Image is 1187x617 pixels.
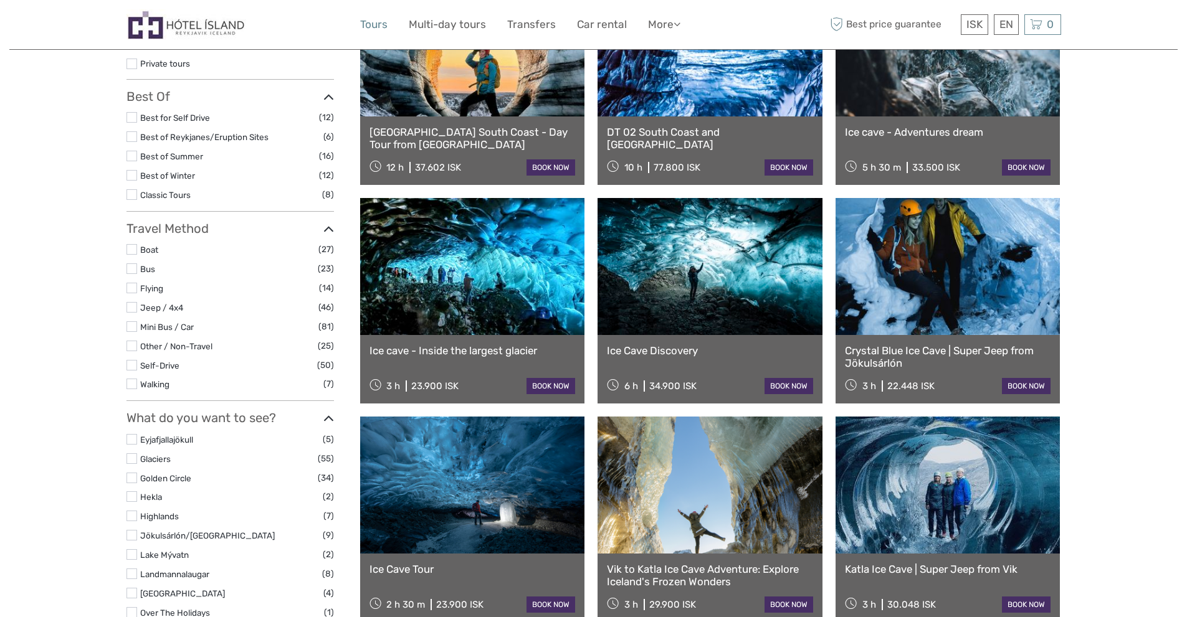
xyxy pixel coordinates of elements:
div: 37.602 ISK [415,162,461,173]
a: Jeep / 4x4 [140,303,183,313]
a: Flying [140,283,163,293]
div: 77.800 ISK [654,162,700,173]
a: [GEOGRAPHIC_DATA] South Coast - Day Tour from [GEOGRAPHIC_DATA] [369,126,576,151]
span: (14) [319,281,334,295]
a: Other / Non-Travel [140,341,212,351]
span: 2 h 30 m [386,599,425,610]
div: EN [994,14,1019,35]
a: Vik to Katla Ice Cave Adventure: Explore Iceland's Frozen Wonders [607,563,813,588]
span: (2) [323,489,334,504]
span: Best price guarantee [827,14,958,35]
span: ISK [966,18,983,31]
a: Landmannalaugar [140,569,209,579]
a: book now [765,378,813,394]
div: 30.048 ISK [887,599,936,610]
a: Car rental [577,16,627,34]
a: Crystal Blue Ice Cave | Super Jeep from Jökulsárlón [845,344,1051,370]
span: (8) [322,567,334,581]
a: [GEOGRAPHIC_DATA] [140,588,225,598]
span: 12 h [386,162,404,173]
div: 33.500 ISK [912,162,960,173]
a: Best of Winter [140,171,195,181]
span: (12) [319,168,334,182]
a: Eyjafjallajökull [140,435,193,445]
a: Ice cave - Inside the largest glacier [369,344,576,357]
span: 6 h [624,380,638,392]
a: Ice Cave Tour [369,563,576,575]
h3: Travel Method [126,221,334,236]
a: Boat [140,245,158,255]
a: Best of Reykjanes/Eruption Sites [140,132,269,142]
a: More [648,16,680,34]
a: book now [1002,378,1051,394]
a: book now [527,378,575,394]
span: (81) [318,319,334,334]
span: (7) [323,509,334,523]
a: Lake Mývatn [140,550,189,560]
div: 29.900 ISK [649,599,696,610]
a: Tours [360,16,388,34]
span: (25) [318,339,334,353]
span: 3 h [862,380,876,392]
span: (4) [323,586,334,600]
span: (23) [318,261,334,276]
a: book now [527,159,575,176]
h3: What do you want to see? [126,410,334,425]
div: 23.900 ISK [411,380,459,392]
a: Transfers [507,16,556,34]
a: Golden Circle [140,473,191,483]
a: Glaciers [140,454,171,464]
a: DT 02 South Coast and [GEOGRAPHIC_DATA] [607,126,813,151]
a: book now [1002,596,1051,613]
a: book now [527,596,575,613]
span: 5 h 30 m [862,162,901,173]
a: Multi-day tours [409,16,486,34]
div: 23.900 ISK [436,599,484,610]
span: 3 h [386,380,400,392]
a: Ice Cave Discovery [607,344,813,357]
a: Self-Drive [140,360,179,370]
div: 34.900 ISK [649,380,697,392]
a: Walking [140,379,169,389]
a: Jökulsárlón/[GEOGRAPHIC_DATA] [140,530,275,540]
a: Highlands [140,511,179,521]
span: (50) [317,358,334,372]
a: Katla Ice Cave | Super Jeep from Vik [845,563,1051,575]
a: Classic Tours [140,190,191,200]
span: 0 [1045,18,1056,31]
span: (5) [323,432,334,446]
span: (27) [318,242,334,257]
span: 3 h [624,599,638,610]
span: (55) [318,451,334,466]
span: (8) [322,187,334,202]
a: book now [765,596,813,613]
a: Ice cave - Adventures dream [845,126,1051,138]
span: (46) [318,300,334,314]
span: 10 h [624,162,642,173]
span: (34) [318,471,334,485]
a: book now [1002,159,1051,176]
a: Hekla [140,492,162,502]
span: 3 h [862,599,876,610]
span: (7) [323,377,334,391]
a: Best of Summer [140,151,203,161]
h3: Best Of [126,89,334,104]
span: (16) [319,149,334,163]
span: (2) [323,547,334,562]
div: 22.448 ISK [887,380,935,392]
span: (12) [319,110,334,125]
span: (9) [323,528,334,542]
img: Hótel Ísland [126,9,246,40]
a: Mini Bus / Car [140,322,194,332]
a: book now [765,159,813,176]
a: Best for Self Drive [140,113,210,123]
a: Private tours [140,59,190,68]
a: Bus [140,264,155,274]
span: (6) [323,130,334,144]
